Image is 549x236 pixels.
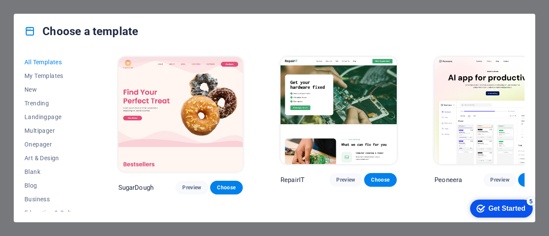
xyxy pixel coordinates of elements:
[490,176,509,183] span: Preview
[24,155,81,161] span: Art & Design
[24,100,81,107] span: Trending
[24,206,81,220] button: Education & Culture
[24,179,81,192] button: Blog
[24,110,81,124] button: Landingpage
[24,55,81,69] button: All Templates
[210,181,243,194] button: Choose
[24,86,81,93] span: New
[24,165,81,179] button: Blank
[483,173,516,187] button: Preview
[329,173,362,187] button: Preview
[24,24,138,38] h4: Choose a template
[24,114,81,120] span: Landingpage
[175,181,208,194] button: Preview
[336,176,355,183] span: Preview
[217,184,236,191] span: Choose
[24,137,81,151] button: Onepager
[24,69,81,83] button: My Templates
[24,59,81,66] span: All Templates
[182,184,201,191] span: Preview
[371,176,390,183] span: Choose
[63,2,72,10] div: 5
[24,96,81,110] button: Trending
[24,196,81,203] span: Business
[434,176,462,184] p: Peoneera
[24,83,81,96] button: New
[24,182,81,189] span: Blog
[281,176,305,184] p: RepairIT
[24,141,81,148] span: Onepager
[7,4,69,22] div: Get Started 5 items remaining, 0% complete
[118,183,154,192] p: SugarDough
[364,173,397,187] button: Choose
[24,127,81,134] span: Multipager
[24,209,81,216] span: Education & Culture
[24,72,81,79] span: My Templates
[281,57,397,164] img: RepairIT
[25,9,62,17] div: Get Started
[118,57,243,172] img: SugarDough
[24,151,81,165] button: Art & Design
[24,124,81,137] button: Multipager
[24,192,81,206] button: Business
[24,168,81,175] span: Blank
